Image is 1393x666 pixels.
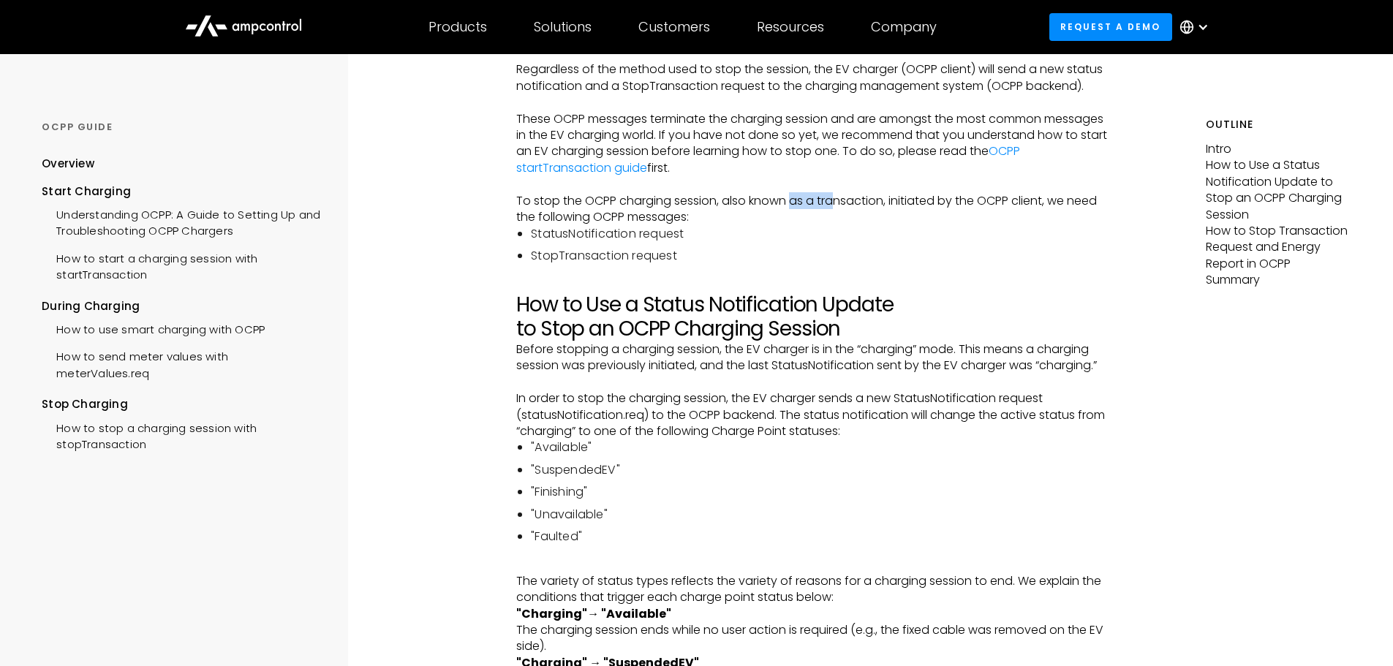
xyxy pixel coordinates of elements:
p: ‍ [516,94,1107,110]
div: Products [429,19,487,35]
div: Company [871,19,937,35]
p: In order to stop the charging session, the EV charger sends a new StatusNotification request (sta... [516,390,1107,439]
p: Summary [1206,272,1351,288]
p: The charging session ends while no user action is required (e.g., the fixed cable was removed on ... [516,606,1107,655]
a: How to send meter values with meterValues.req [42,341,320,385]
p: Regardless of the method used to stop the session, the EV charger (OCPP client) will send a new s... [516,61,1107,94]
div: Overview [42,156,94,172]
li: "Faulted" [531,529,1107,545]
p: To stop the OCPP charging session, also known as a transaction, initiated by the OCPP client, we ... [516,193,1107,226]
h5: Outline [1206,117,1351,132]
p: ‍ [516,176,1107,192]
li: "SuspendedEV" [531,462,1107,478]
div: Resources [757,19,824,35]
a: Understanding OCPP: A Guide to Setting Up and Troubleshooting OCPP Chargers [42,200,320,243]
a: OCPP startTransaction guide [516,143,1020,175]
a: How to start a charging session with startTransaction [42,243,320,287]
div: During Charging [42,298,320,314]
p: The variety of status types reflects the variety of reasons for a charging session to end. We exp... [516,573,1107,606]
p: Before stopping a charging session, the EV charger is in the “charging” mode. This means a chargi... [516,341,1107,374]
div: Stop Charging [42,396,320,412]
p: How to Use a Status Notification Update to Stop an OCPP Charging Session [1206,157,1351,223]
div: OCPP GUIDE [42,121,320,134]
li: "Unavailable" [531,507,1107,523]
div: Customers [638,19,710,35]
a: How to use smart charging with OCPP [42,314,265,341]
p: These OCPP messages terminate the charging session and are amongst the most common messages in th... [516,111,1107,177]
div: Solutions [534,19,592,35]
strong: "Charging"→ "Available" ‍ [516,605,671,622]
p: ‍ [516,556,1107,572]
p: How to Stop Transaction Request and Energy Report in OCPP [1206,223,1351,272]
li: StopTransaction request [531,248,1107,264]
li: StatusNotification request [531,226,1107,242]
p: ‍ [516,374,1107,390]
div: Start Charging [42,183,320,200]
h2: How to Use a Status Notification Update to Stop an OCPP Charging Session [516,292,1107,341]
li: "Finishing" [531,484,1107,500]
a: Request a demo [1049,13,1172,40]
a: How to stop a charging session with stopTransaction [42,413,320,457]
p: ‍ [516,276,1107,292]
a: Overview [42,156,94,183]
li: "Available" [531,439,1107,455]
p: Intro [1206,141,1351,157]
